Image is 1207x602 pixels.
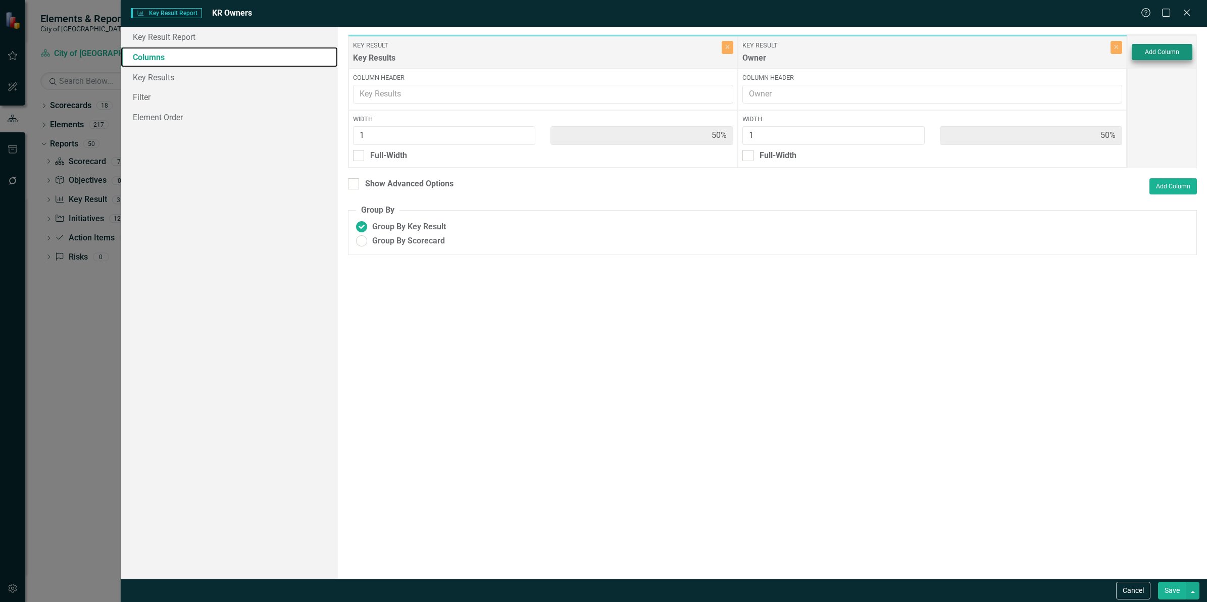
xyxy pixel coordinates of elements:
[1132,44,1192,60] button: Add Column
[353,126,535,145] input: Column Width
[121,27,338,47] a: Key Result Report
[760,150,796,162] div: Full-Width
[353,53,719,69] div: Key Results
[353,73,733,82] label: Column Header
[742,73,1122,82] label: Column Header
[212,8,252,18] span: KR Owners
[353,85,733,104] input: Key Results
[1149,178,1197,194] button: Add Column
[742,115,1122,124] label: Width
[742,126,925,145] input: Column Width
[370,150,407,162] div: Full-Width
[121,67,338,87] a: Key Results
[121,47,338,67] a: Columns
[121,87,338,107] a: Filter
[1158,582,1186,599] button: Save
[131,8,202,18] span: Key Result Report
[121,107,338,127] a: Element Order
[372,235,445,247] span: Group By Scorecard
[1116,582,1150,599] button: Cancel
[353,115,733,124] label: Width
[372,221,446,233] span: Group By Key Result
[742,41,1108,50] label: Key Result
[356,205,399,216] legend: Group By
[353,41,719,50] label: Key Result
[742,53,1108,69] div: Owner
[365,178,454,190] div: Show Advanced Options
[742,85,1122,104] input: Owner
